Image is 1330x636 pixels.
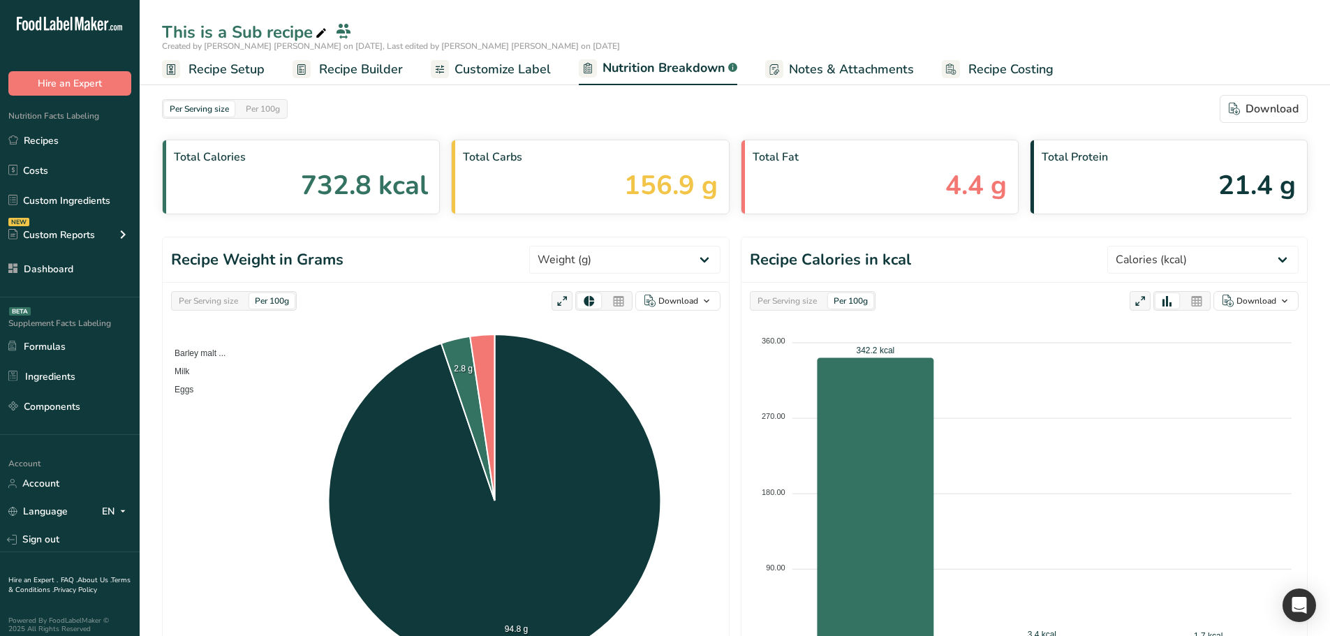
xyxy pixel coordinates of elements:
[753,149,1007,165] span: Total Fat
[463,149,717,165] span: Total Carbs
[766,563,785,572] tspan: 90.00
[77,575,111,585] a: About Us .
[1220,95,1308,123] button: Download
[189,60,265,79] span: Recipe Setup
[61,575,77,585] a: FAQ .
[1236,295,1276,307] div: Download
[249,293,295,309] div: Per 100g
[1229,101,1299,117] div: Download
[579,52,737,86] a: Nutrition Breakdown
[968,60,1054,79] span: Recipe Costing
[635,291,721,311] button: Download
[658,295,698,307] div: Download
[164,385,193,394] span: Eggs
[162,54,265,85] a: Recipe Setup
[762,412,785,420] tspan: 270.00
[1213,291,1299,311] button: Download
[752,293,822,309] div: Per Serving size
[8,575,131,595] a: Terms & Conditions .
[164,348,226,358] span: Barley malt ...
[164,367,189,376] span: Milk
[8,499,68,524] a: Language
[164,101,235,117] div: Per Serving size
[942,54,1054,85] a: Recipe Costing
[455,60,551,79] span: Customize Label
[789,60,914,79] span: Notes & Attachments
[174,149,428,165] span: Total Calories
[54,585,97,595] a: Privacy Policy
[8,575,58,585] a: Hire an Expert .
[828,293,873,309] div: Per 100g
[173,293,244,309] div: Per Serving size
[8,71,131,96] button: Hire an Expert
[624,165,718,205] span: 156.9 g
[1283,589,1316,622] div: Open Intercom Messenger
[8,228,95,242] div: Custom Reports
[945,165,1007,205] span: 4.4 g
[8,616,131,633] div: Powered By FoodLabelMaker © 2025 All Rights Reserved
[171,249,343,272] h1: Recipe Weight in Grams
[431,54,551,85] a: Customize Label
[603,59,725,77] span: Nutrition Breakdown
[1218,165,1296,205] span: 21.4 g
[293,54,403,85] a: Recipe Builder
[162,20,330,45] div: This is a Sub recipe
[162,40,620,52] span: Created by [PERSON_NAME] [PERSON_NAME] on [DATE], Last edited by [PERSON_NAME] [PERSON_NAME] on [...
[8,218,29,226] div: NEW
[762,337,785,345] tspan: 360.00
[750,249,911,272] h1: Recipe Calories in kcal
[1042,149,1296,165] span: Total Protein
[762,488,785,496] tspan: 180.00
[765,54,914,85] a: Notes & Attachments
[240,101,286,117] div: Per 100g
[102,503,131,520] div: EN
[319,60,403,79] span: Recipe Builder
[9,307,31,316] div: BETA
[301,165,428,205] span: 732.8 kcal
